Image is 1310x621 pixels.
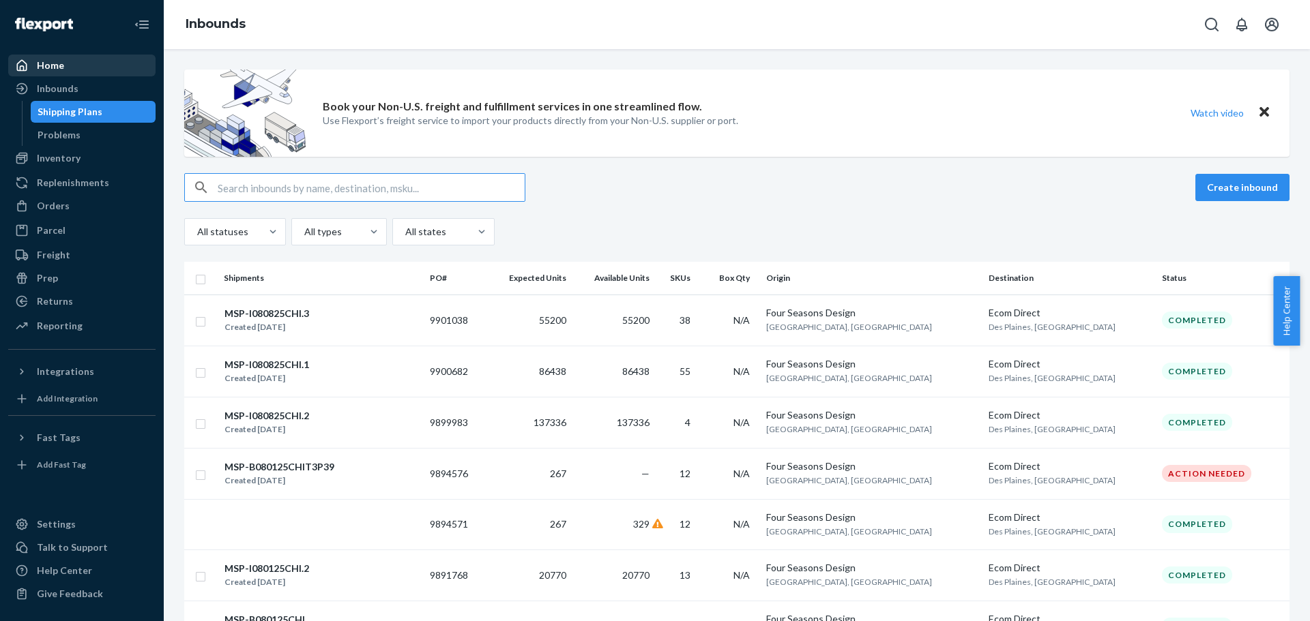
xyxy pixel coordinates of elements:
[989,561,1151,575] div: Ecom Direct
[8,560,156,581] a: Help Center
[175,5,257,44] ol: breadcrumbs
[8,195,156,217] a: Orders
[680,468,690,479] span: 12
[8,172,156,194] a: Replenishments
[733,365,750,377] span: N/A
[989,526,1116,536] span: Des Plaines, [GEOGRAPHIC_DATA]
[633,518,650,530] span: 329
[1195,174,1290,201] button: Create inbound
[989,459,1151,473] div: Ecom Direct
[701,262,761,294] th: Box Qty
[303,225,304,239] input: All types
[323,99,702,115] p: Book your Non-U.S. freight and fulfillment services in one streamlined flow.
[766,475,932,485] span: [GEOGRAPHIC_DATA], [GEOGRAPHIC_DATA]
[766,424,932,434] span: [GEOGRAPHIC_DATA], [GEOGRAPHIC_DATA]
[224,307,309,320] div: MSP-I080825CHI.3
[733,468,750,479] span: N/A
[989,322,1116,332] span: Des Plaines, [GEOGRAPHIC_DATA]
[38,128,81,142] div: Problems
[989,511,1151,524] div: Ecom Direct
[404,225,405,239] input: All states
[989,306,1151,320] div: Ecom Direct
[655,262,701,294] th: SKUs
[424,397,486,448] td: 9899983
[8,536,156,558] a: Talk to Support
[1162,312,1232,329] div: Completed
[8,147,156,169] a: Inventory
[550,518,566,530] span: 267
[196,225,197,239] input: All statuses
[766,306,978,320] div: Four Seasons Design
[424,499,486,549] td: 9894571
[617,416,650,428] span: 137336
[572,262,655,294] th: Available Units
[622,569,650,581] span: 20770
[8,244,156,266] a: Freight
[539,314,566,326] span: 55200
[1198,11,1225,38] button: Open Search Box
[37,248,70,262] div: Freight
[37,587,103,601] div: Give Feedback
[224,423,309,436] div: Created [DATE]
[37,459,86,470] div: Add Fast Tag
[1156,262,1290,294] th: Status
[733,518,750,530] span: N/A
[37,294,73,308] div: Returns
[224,358,309,372] div: MSP-I080825CHI.1
[37,199,70,213] div: Orders
[8,55,156,76] a: Home
[685,416,690,428] span: 4
[8,78,156,100] a: Inbounds
[8,219,156,241] a: Parcel
[1258,11,1285,38] button: Open account menu
[641,468,650,479] span: —
[224,575,309,589] div: Created [DATE]
[761,262,983,294] th: Origin
[766,511,978,524] div: Four Seasons Design
[1273,276,1300,346] span: Help Center
[37,271,58,285] div: Prep
[38,105,102,119] div: Shipping Plans
[766,408,978,422] div: Four Seasons Design
[680,569,690,581] span: 13
[8,290,156,312] a: Returns
[424,346,486,397] td: 9900682
[323,114,738,127] p: Use Flexport’s freight service to import your products directly from your Non-U.S. supplier or port.
[766,577,932,587] span: [GEOGRAPHIC_DATA], [GEOGRAPHIC_DATA]
[539,365,566,377] span: 86438
[424,294,486,346] td: 9901038
[766,526,932,536] span: [GEOGRAPHIC_DATA], [GEOGRAPHIC_DATA]
[218,262,424,294] th: Shipments
[37,176,109,190] div: Replenishments
[989,373,1116,383] span: Des Plaines, [GEOGRAPHIC_DATA]
[989,475,1116,485] span: Des Plaines, [GEOGRAPHIC_DATA]
[680,518,690,530] span: 12
[486,262,572,294] th: Expected Units
[622,314,650,326] span: 55200
[766,357,978,371] div: Four Seasons Design
[224,372,309,385] div: Created [DATE]
[766,459,978,473] div: Four Seasons Design
[766,561,978,575] div: Four Seasons Design
[1162,515,1232,532] div: Completed
[534,416,566,428] span: 137336
[550,468,566,479] span: 267
[224,409,309,423] div: MSP-I080825CHI.2
[733,569,750,581] span: N/A
[224,474,334,487] div: Created [DATE]
[680,314,690,326] span: 38
[8,315,156,337] a: Reporting
[8,388,156,410] a: Add Integration
[8,513,156,535] a: Settings
[622,365,650,377] span: 86438
[1162,566,1232,584] div: Completed
[218,174,525,201] input: Search inbounds by name, destination, msku...
[15,18,73,31] img: Flexport logo
[37,82,78,95] div: Inbounds
[186,16,246,31] a: Inbounds
[8,361,156,382] button: Integrations
[8,454,156,476] a: Add Fast Tag
[37,59,64,72] div: Home
[128,11,156,38] button: Close Navigation
[1255,103,1273,123] button: Close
